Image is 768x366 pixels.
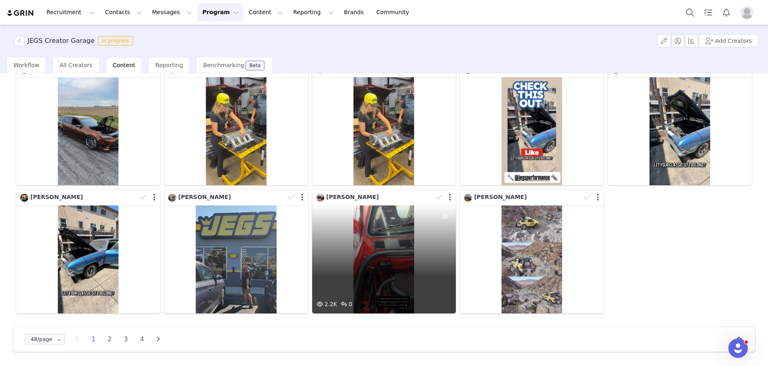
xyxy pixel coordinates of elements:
[474,194,527,200] span: [PERSON_NAME]
[104,334,116,345] li: 2
[316,194,324,202] img: ec324d3b-c229-4151-9fec-53ed538af1fb.jpg
[120,334,132,345] li: 3
[98,36,133,46] span: In progress
[42,3,100,21] button: Recruitment
[113,62,135,68] span: Content
[197,3,243,21] button: Program
[100,3,147,21] button: Contacts
[178,194,231,200] span: [PERSON_NAME]
[699,3,717,21] a: Tasks
[736,6,762,19] button: Profile
[740,6,753,19] img: placeholder-profile.jpg
[28,36,95,46] h3: JEGS Creator Garage
[244,3,288,21] button: Content
[728,338,748,358] iframe: Intercom live chat
[717,3,735,21] button: Notifications
[15,36,136,46] span: [object Object]
[87,334,99,345] li: 1
[288,3,339,21] button: Reporting
[59,62,92,68] span: All Creators
[372,3,418,21] a: Community
[681,3,699,21] button: Search
[339,3,371,21] a: Brands
[315,301,337,307] span: 2.2K
[25,334,65,345] input: Select
[339,301,352,307] span: 0
[203,62,244,68] span: Benchmarking
[136,334,148,345] li: 4
[147,3,197,21] button: Messages
[20,194,28,202] img: 290307d5-df47-4964-b45c-92e8cfaf0f3d.jpg
[464,194,472,202] img: 95cf7680-977f-4b95-8159-d01aaac7b6f1.jpg
[168,194,176,202] img: a813063f-1319-465a-ab42-75e30b961a78.jpg
[6,9,35,17] img: grin logo
[699,34,758,47] button: Add Creators
[326,194,379,200] span: [PERSON_NAME]
[13,62,39,68] span: Workflow
[250,63,261,68] div: Beta
[155,62,183,68] span: Reporting
[30,194,83,200] span: [PERSON_NAME]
